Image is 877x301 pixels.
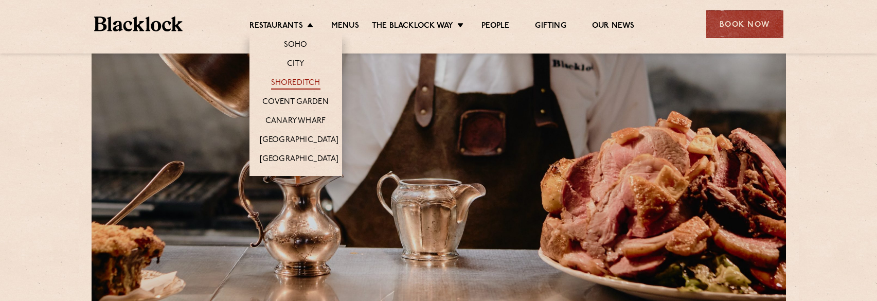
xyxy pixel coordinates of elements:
[271,78,320,90] a: Shoreditch
[284,40,308,51] a: Soho
[262,97,329,109] a: Covent Garden
[287,59,305,70] a: City
[535,21,566,32] a: Gifting
[249,21,303,32] a: Restaurants
[260,135,338,147] a: [GEOGRAPHIC_DATA]
[592,21,635,32] a: Our News
[260,154,338,166] a: [GEOGRAPHIC_DATA]
[481,21,509,32] a: People
[265,116,326,128] a: Canary Wharf
[372,21,453,32] a: The Blacklock Way
[94,16,183,31] img: BL_Textured_Logo-footer-cropped.svg
[706,10,783,38] div: Book Now
[331,21,359,32] a: Menus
